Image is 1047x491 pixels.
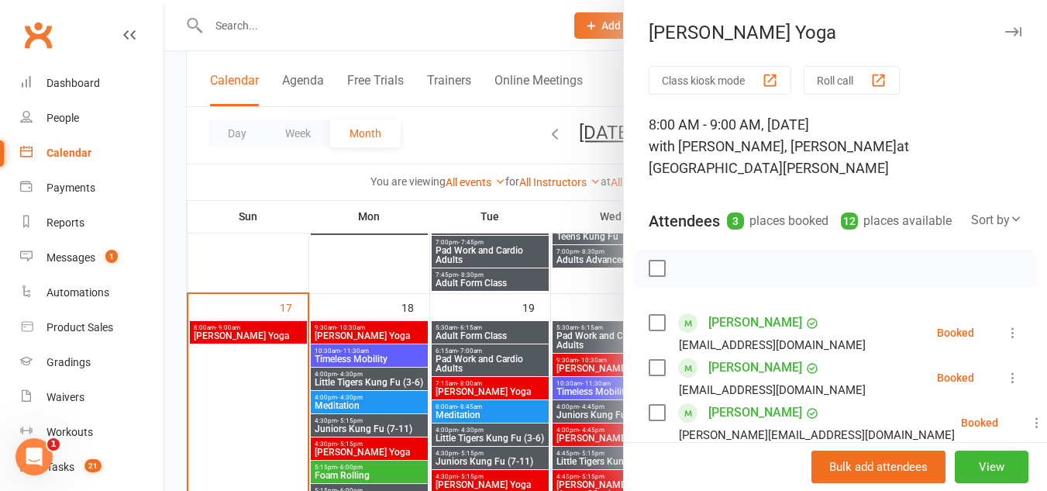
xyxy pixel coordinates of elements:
span: 21 [84,459,102,472]
span: 1 [47,438,60,451]
div: 3 [727,213,744,230]
div: Tasks [46,461,74,473]
div: 8:00 AM - 9:00 AM, [DATE] [649,114,1022,179]
div: [PERSON_NAME] Yoga [624,22,1047,43]
a: Clubworx [19,16,57,54]
a: People [20,101,164,136]
div: Gradings [46,356,91,368]
a: [PERSON_NAME] [708,400,802,425]
div: People [46,112,79,124]
a: Payments [20,171,164,206]
div: Dashboard [46,77,100,89]
div: Attendees [649,210,720,232]
div: [EMAIL_ADDRESS][DOMAIN_NAME] [679,335,866,355]
div: Product Sales [46,321,113,334]
div: places booked [727,210,828,232]
div: Waivers [46,391,84,403]
div: 12 [841,213,858,230]
div: Booked [937,327,974,338]
a: Messages 1 [20,240,164,275]
div: Payments [46,182,95,194]
a: [PERSON_NAME] [708,310,802,335]
iframe: Intercom live chat [15,438,53,475]
span: 1 [105,250,118,263]
div: Messages [46,251,95,264]
div: Automations [46,286,109,299]
a: Tasks 21 [20,450,164,485]
div: Booked [961,417,998,428]
span: with [PERSON_NAME], [PERSON_NAME] [649,138,897,154]
a: [PERSON_NAME] [708,355,802,380]
div: Booked [937,372,974,383]
div: places available [841,210,952,232]
button: Class kiosk mode [649,66,791,95]
a: Calendar [20,136,164,171]
div: Calendar [46,147,91,159]
a: Gradings [20,345,164,380]
a: Product Sales [20,310,164,345]
button: Roll call [804,66,900,95]
a: Workouts [20,415,164,450]
a: Reports [20,206,164,240]
a: Waivers [20,380,164,415]
button: Bulk add attendees [811,451,945,483]
div: Reports [46,216,84,229]
a: Dashboard [20,66,164,101]
div: Sort by [971,210,1022,230]
div: [EMAIL_ADDRESS][DOMAIN_NAME] [679,380,866,400]
a: Automations [20,275,164,310]
div: [PERSON_NAME][EMAIL_ADDRESS][DOMAIN_NAME] [679,425,955,445]
div: Workouts [46,426,93,438]
button: View [955,451,1028,483]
